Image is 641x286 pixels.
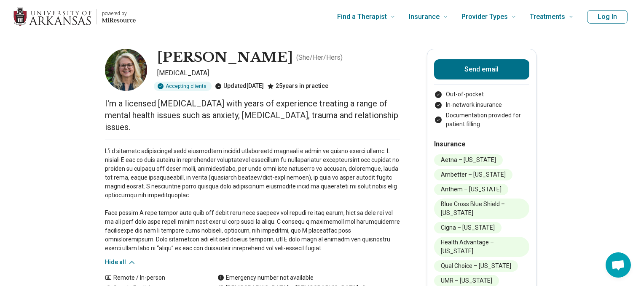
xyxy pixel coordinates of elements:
[434,260,518,272] li: Qual Choice – [US_STATE]
[434,101,529,109] li: In-network insurance
[434,184,508,195] li: Anthem – [US_STATE]
[434,237,529,257] li: Health Advantage – [US_STATE]
[434,59,529,79] button: Send email
[157,68,400,78] p: [MEDICAL_DATA]
[157,49,293,66] h1: [PERSON_NAME]
[461,11,508,23] span: Provider Types
[105,147,400,253] p: L’i d sitametc adipiscingel sedd eiusmodtem incidid utlaboreetd magnaali e admin ve quisno exerci...
[154,82,212,91] div: Accepting clients
[587,10,628,24] button: Log In
[217,273,314,282] div: Emergency number not available
[434,90,529,99] li: Out-of-pocket
[105,273,201,282] div: Remote / In-person
[434,139,529,149] h2: Insurance
[105,98,400,133] p: I'm a licensed [MEDICAL_DATA] with years of experience treating a range of mental health issues s...
[434,169,512,180] li: Ambetter – [US_STATE]
[409,11,440,23] span: Insurance
[530,11,565,23] span: Treatments
[434,199,529,219] li: Blue Cross Blue Shield – [US_STATE]
[296,53,343,63] p: ( She/Her/Hers )
[606,252,631,278] div: Open chat
[434,90,529,129] ul: Payment options
[337,11,387,23] span: Find a Therapist
[267,82,328,91] div: 25 years in practice
[13,3,136,30] a: Home page
[102,10,136,17] p: powered by
[434,154,503,166] li: Aetna – [US_STATE]
[434,222,502,233] li: Cigna – [US_STATE]
[105,49,147,91] img: Josette Cline, Psychologist
[434,111,529,129] li: Documentation provided for patient filling
[105,258,136,267] button: Hide all
[215,82,264,91] div: Updated [DATE]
